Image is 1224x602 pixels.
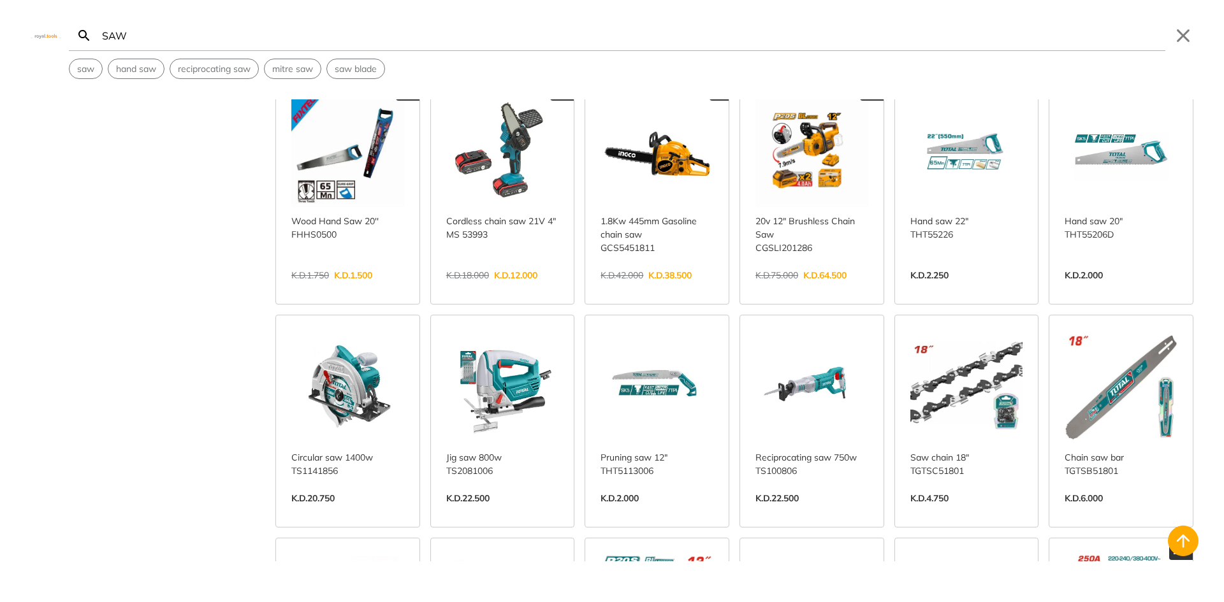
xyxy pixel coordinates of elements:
[1169,543,1193,560] div: 22%
[335,62,377,76] span: saw blade
[178,62,251,76] span: reciprocating saw
[69,59,103,79] div: Suggestion: saw
[99,20,1165,50] input: Search…
[31,32,61,38] img: Close
[1173,531,1193,551] svg: Back to top
[170,59,258,78] button: Select suggestion: reciprocating saw
[264,59,321,79] div: Suggestion: mitre saw
[108,59,164,79] div: Suggestion: hand saw
[326,59,385,79] div: Suggestion: saw blade
[265,59,321,78] button: Select suggestion: mitre saw
[1168,526,1198,556] button: Back to top
[116,62,156,76] span: hand saw
[1173,25,1193,46] button: Close
[272,62,313,76] span: mitre saw
[69,59,102,78] button: Select suggestion: saw
[170,59,259,79] div: Suggestion: reciprocating saw
[77,62,94,76] span: saw
[108,59,164,78] button: Select suggestion: hand saw
[76,28,92,43] svg: Search
[327,59,384,78] button: Select suggestion: saw blade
